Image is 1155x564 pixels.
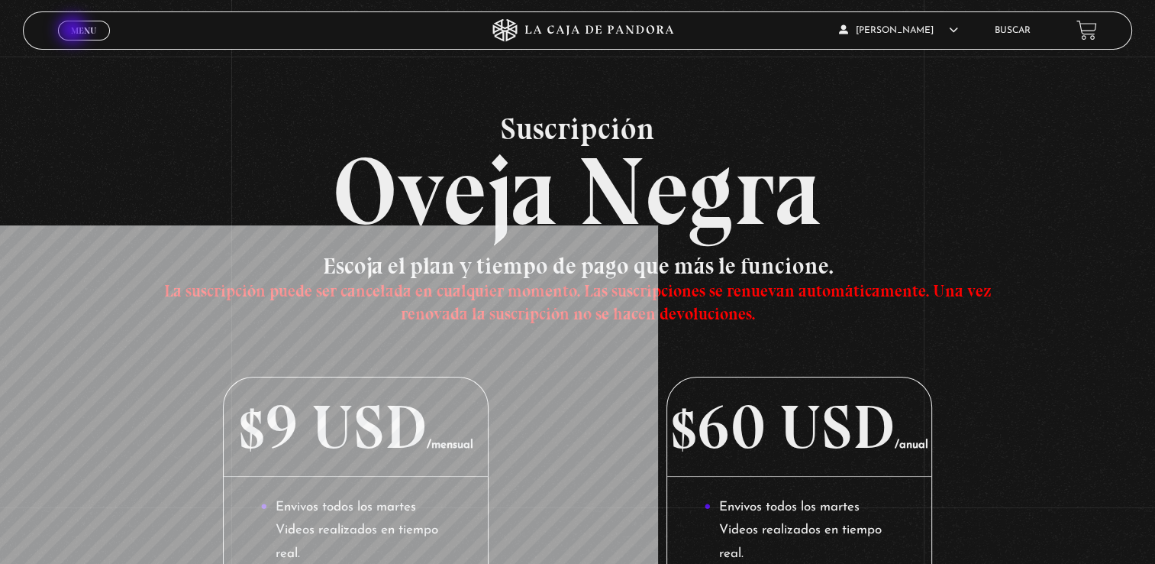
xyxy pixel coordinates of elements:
[134,254,1021,323] h3: Escoja el plan y tiempo de pago que más le funcione.
[667,378,932,477] p: $60 USD
[224,378,489,477] p: $9 USD
[995,26,1031,35] a: Buscar
[427,439,473,451] span: /mensual
[895,439,928,451] span: /anual
[23,113,1132,239] h2: Oveja Negra
[66,39,102,50] span: Cerrar
[71,26,96,35] span: Menu
[1076,20,1097,41] a: View your shopping cart
[839,26,958,35] span: [PERSON_NAME]
[164,280,992,324] span: La suscripción puede ser cancelada en cualquier momento. Las suscripciones se renuevan automática...
[23,113,1132,144] span: Suscripción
